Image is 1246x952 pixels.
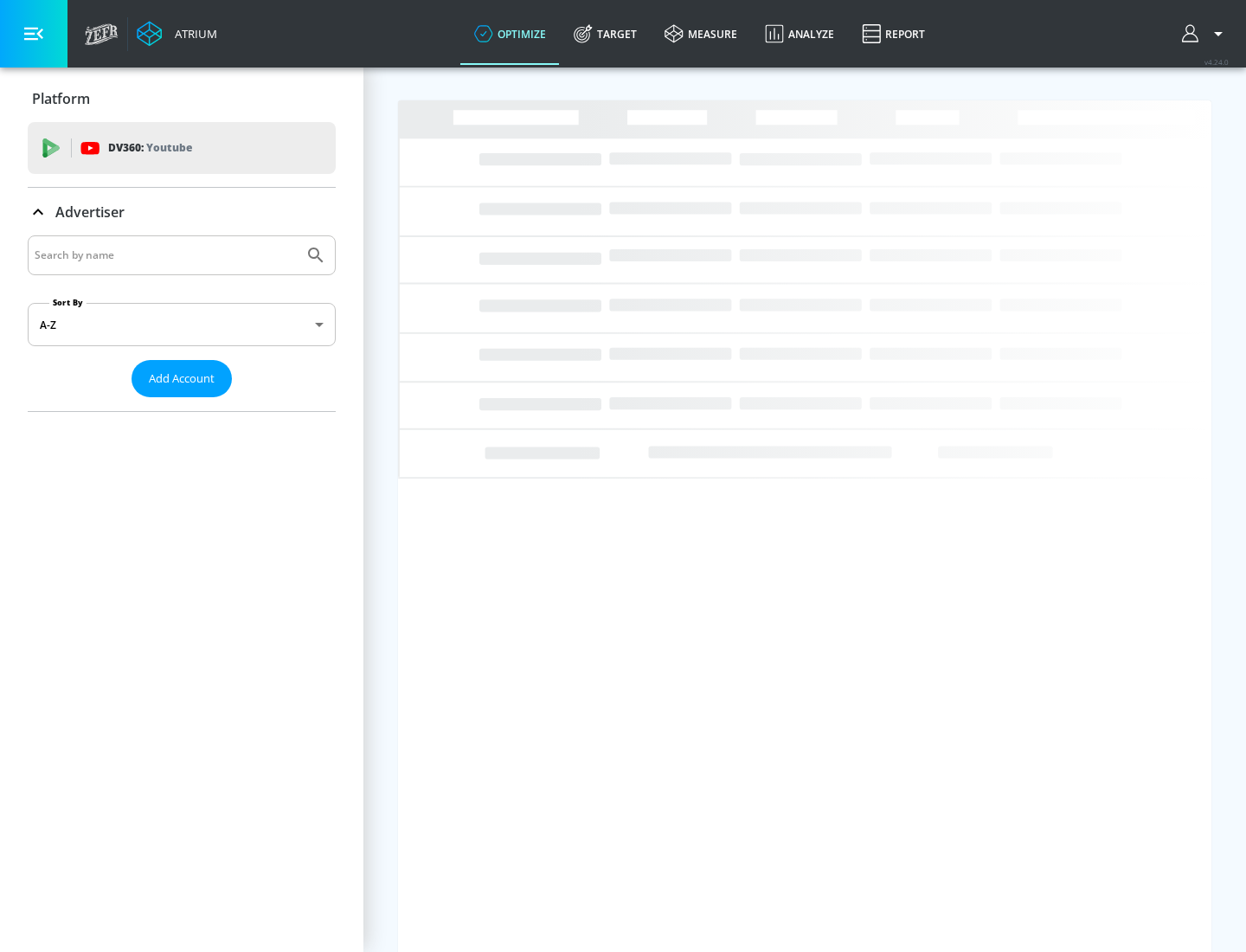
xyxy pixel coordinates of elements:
a: Atrium [137,21,217,47]
span: Add Account [149,369,215,389]
button: Add Account [132,360,232,397]
a: Target [560,3,651,65]
input: Search by name [35,244,297,267]
a: Report [848,3,939,65]
div: DV360: Youtube [28,122,336,174]
p: Youtube [146,138,192,157]
div: A-Z [28,303,336,346]
nav: list of Advertiser [28,397,336,411]
p: Platform [32,89,90,108]
a: measure [651,3,751,65]
div: Platform [28,74,336,123]
div: Advertiser [28,188,336,236]
label: Sort By [49,297,87,308]
p: Advertiser [55,203,125,222]
p: DV360: [108,138,192,158]
a: optimize [460,3,560,65]
div: Advertiser [28,235,336,411]
a: Analyze [751,3,848,65]
span: v 4.24.0 [1204,57,1229,67]
div: Atrium [168,26,217,42]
